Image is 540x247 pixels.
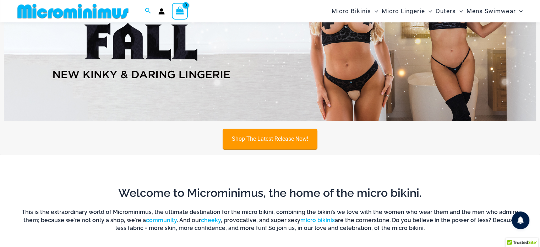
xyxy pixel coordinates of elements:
[467,2,516,20] span: Mens Swimwear
[332,2,371,20] span: Micro Bikinis
[434,2,465,20] a: OutersMenu ToggleMenu Toggle
[145,7,151,16] a: Search icon link
[201,217,221,224] a: cheeky
[436,2,456,20] span: Outers
[158,8,165,15] a: Account icon link
[20,208,520,232] h6: This is the extraordinary world of Microminimus, the ultimate destination for the micro bikini, c...
[380,2,434,20] a: Micro LingerieMenu ToggleMenu Toggle
[300,217,335,224] a: micro bikinis
[465,2,524,20] a: Mens SwimwearMenu ToggleMenu Toggle
[330,2,380,20] a: Micro BikinisMenu ToggleMenu Toggle
[223,129,317,149] a: Shop The Latest Release Now!
[20,186,520,200] h2: Welcome to Microminimus, the home of the micro bikini.
[371,2,378,20] span: Menu Toggle
[516,2,523,20] span: Menu Toggle
[425,2,432,20] span: Menu Toggle
[456,2,463,20] span: Menu Toggle
[172,3,188,19] a: View Shopping Cart, empty
[329,1,526,21] nav: Site Navigation
[382,2,425,20] span: Micro Lingerie
[15,3,131,19] img: MM SHOP LOGO FLAT
[146,217,177,224] a: community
